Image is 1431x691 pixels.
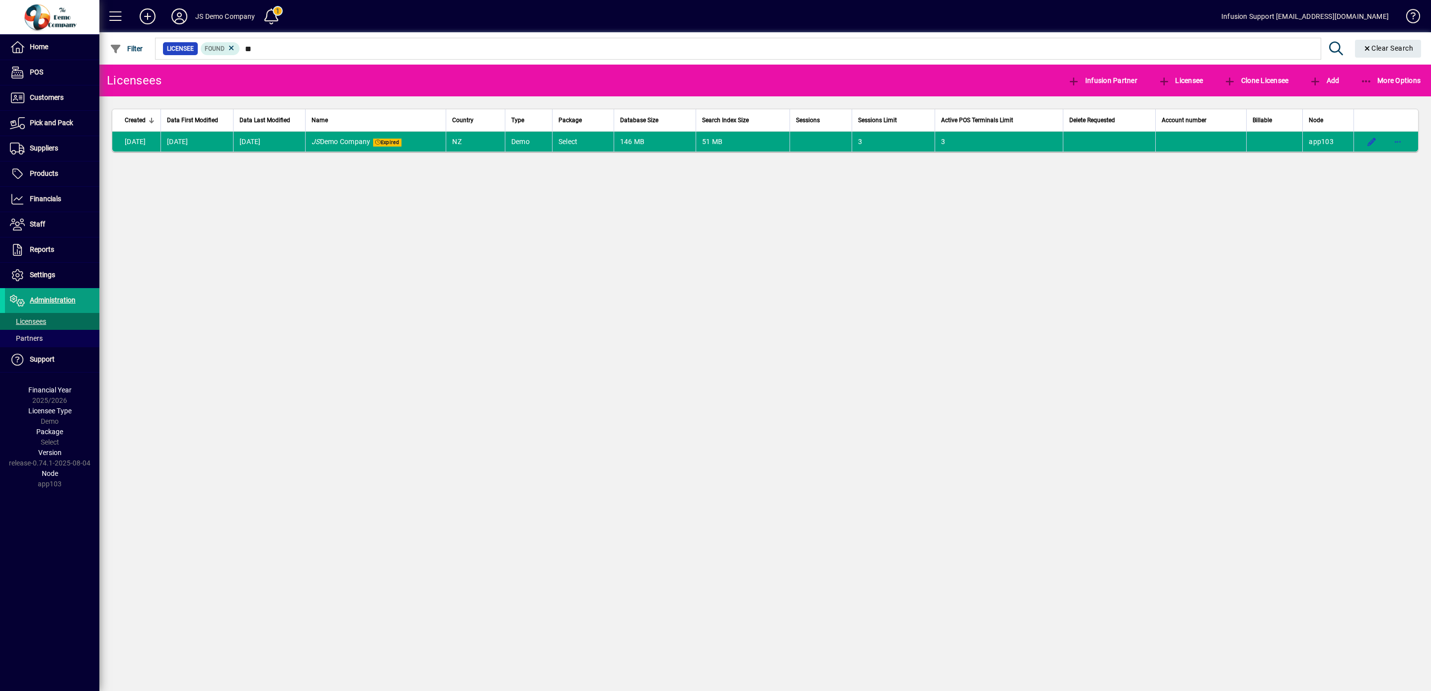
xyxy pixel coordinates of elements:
span: Reports [30,245,54,253]
span: Name [312,115,328,126]
a: Knowledge Base [1399,2,1419,34]
button: Filter [107,40,146,58]
div: Delete Requested [1069,115,1149,126]
span: Type [511,115,524,126]
span: Package [36,428,63,436]
span: Delete Requested [1069,115,1115,126]
span: Demo Company [312,138,371,146]
span: Version [38,449,62,457]
span: Suppliers [30,144,58,152]
div: Country [452,115,498,126]
mat-chip: Found Status: Found [201,42,240,55]
td: Demo [505,132,552,152]
a: Financials [5,187,99,212]
span: Node [1309,115,1323,126]
td: 51 MB [696,132,790,152]
span: app103.prod.infusionbusinesssoftware.com [1309,138,1334,146]
div: Created [125,115,155,126]
span: Financials [30,195,61,203]
span: POS [30,68,43,76]
div: Infusion Support [EMAIL_ADDRESS][DOMAIN_NAME] [1221,8,1389,24]
a: Settings [5,263,99,288]
span: Staff [30,220,45,228]
button: Edit [1364,134,1380,150]
span: Licensee Type [28,407,72,415]
button: Clone Licensee [1221,72,1291,89]
a: Customers [5,85,99,110]
span: Node [42,469,58,477]
button: Licensee [1156,72,1206,89]
span: Financial Year [28,386,72,394]
a: Home [5,35,99,60]
span: Products [30,169,58,177]
span: Found [205,45,225,52]
span: Account number [1162,115,1206,126]
div: Licensees [107,73,161,88]
span: Sessions Limit [858,115,897,126]
button: Clear [1355,40,1422,58]
div: Active POS Terminals Limit [941,115,1057,126]
div: Name [312,115,440,126]
button: Add [1307,72,1342,89]
span: Clear Search [1363,44,1414,52]
a: Products [5,161,99,186]
a: Reports [5,237,99,262]
span: Data Last Modified [239,115,290,126]
div: Sessions Limit [858,115,929,126]
em: JS [312,138,320,146]
span: Sessions [796,115,820,126]
a: Pick and Pack [5,111,99,136]
span: Country [452,115,474,126]
span: Licensee [167,44,194,54]
span: Expired [373,139,401,147]
span: Customers [30,93,64,101]
div: Package [558,115,608,126]
span: Created [125,115,146,126]
div: Database Size [620,115,690,126]
a: Support [5,347,99,372]
div: Account number [1162,115,1240,126]
td: Select [552,132,614,152]
a: POS [5,60,99,85]
span: Package [558,115,582,126]
td: NZ [446,132,504,152]
a: Staff [5,212,99,237]
span: Add [1309,77,1339,84]
span: Active POS Terminals Limit [941,115,1013,126]
span: Clone Licensee [1224,77,1288,84]
div: Search Index Size [702,115,784,126]
span: Settings [30,271,55,279]
button: More Options [1358,72,1424,89]
a: Partners [5,330,99,347]
span: Administration [30,296,76,304]
td: [DATE] [233,132,305,152]
span: Infusion Partner [1068,77,1137,84]
span: Partners [10,334,43,342]
div: Type [511,115,546,126]
span: Database Size [620,115,658,126]
div: Sessions [796,115,846,126]
button: Profile [163,7,195,25]
span: Search Index Size [702,115,749,126]
a: Suppliers [5,136,99,161]
td: [DATE] [160,132,233,152]
div: Data First Modified [167,115,227,126]
span: Data First Modified [167,115,218,126]
span: Billable [1253,115,1272,126]
span: Licensees [10,317,46,325]
span: Home [30,43,48,51]
div: Billable [1253,115,1296,126]
button: Add [132,7,163,25]
span: Licensee [1158,77,1203,84]
span: Pick and Pack [30,119,73,127]
div: Node [1309,115,1348,126]
span: More Options [1360,77,1421,84]
td: 3 [935,132,1063,152]
td: [DATE] [112,132,160,152]
span: Filter [110,45,143,53]
button: Infusion Partner [1065,72,1140,89]
button: More options [1390,134,1406,150]
td: 3 [852,132,935,152]
div: Data Last Modified [239,115,299,126]
a: Licensees [5,313,99,330]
